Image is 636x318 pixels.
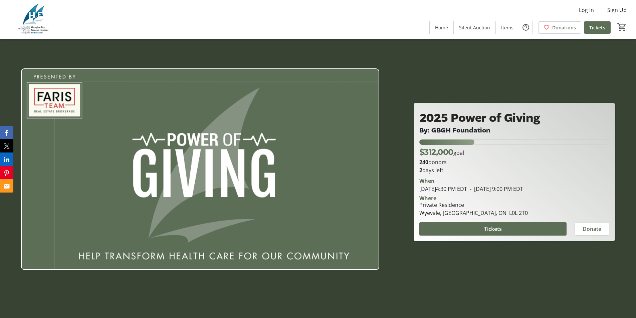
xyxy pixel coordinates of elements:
span: Donations [552,24,576,31]
span: - [467,185,474,193]
span: [DATE] 9:00 PM EDT [467,185,523,193]
button: Help [519,21,533,34]
a: Tickets [584,21,611,34]
span: [DATE] 4:30 PM EDT [419,185,467,193]
img: Campaign CTA Media Photo [21,68,379,270]
span: Log In [579,6,594,14]
a: Home [430,21,453,34]
button: Tickets [419,222,567,236]
a: Silent Auction [454,21,495,34]
a: Items [496,21,519,34]
button: Log In [574,5,599,15]
span: Sign Up [607,6,627,14]
span: By: GBGH Foundation [419,126,490,135]
span: 2025 Power of Giving [419,110,540,126]
div: Wyevale, [GEOGRAPHIC_DATA], ON L0L 2T0 [419,209,528,217]
img: Georgian Bay General Hospital Foundation's Logo [4,3,63,36]
span: 2 [419,167,422,174]
span: Home [435,24,448,31]
p: days left [419,166,609,174]
p: donors [419,158,609,166]
div: When [419,177,435,185]
button: Donate [575,222,609,236]
span: $312,000 [419,147,453,157]
div: Private Residence [419,201,528,209]
button: Sign Up [602,5,632,15]
div: Where [419,196,436,201]
span: Items [501,24,513,31]
span: Donate [583,225,601,233]
span: Tickets [484,225,502,233]
b: 240 [419,158,428,166]
button: Cart [616,21,628,33]
p: goal [419,146,464,158]
span: Silent Auction [459,24,490,31]
div: 29.004807692307693% of fundraising goal reached [419,139,609,145]
span: Tickets [589,24,605,31]
a: Donations [538,21,581,34]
